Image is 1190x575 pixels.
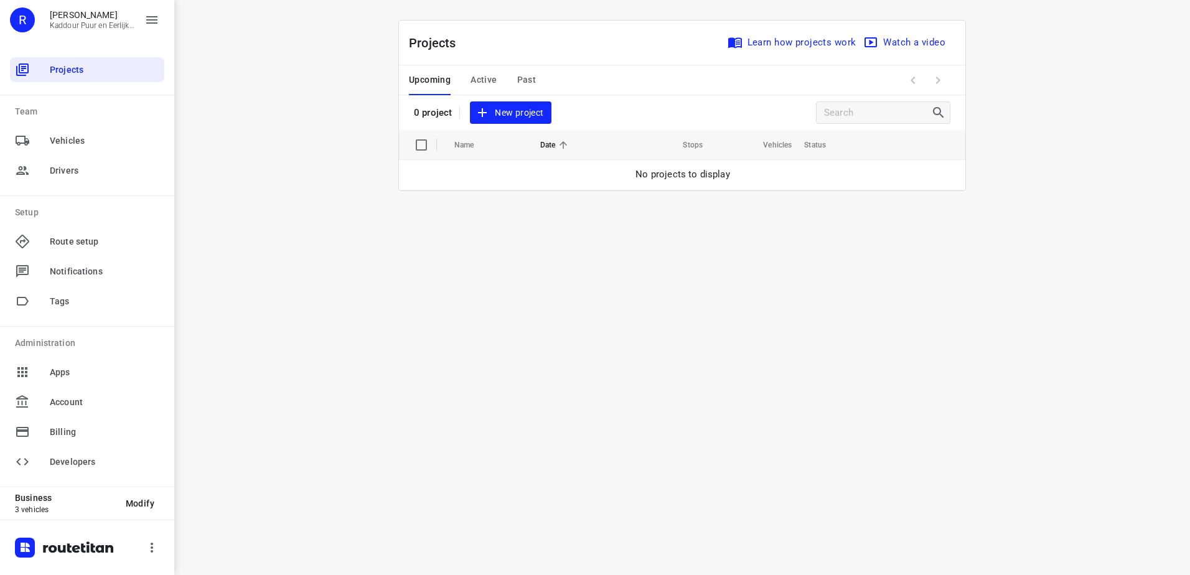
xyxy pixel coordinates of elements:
div: Notifications [10,259,164,284]
p: 0 project [414,107,452,118]
span: Status [804,138,842,152]
button: New project [470,101,551,124]
div: R [10,7,35,32]
div: Billing [10,419,164,444]
span: Date [540,138,572,152]
span: Developers [50,456,159,469]
input: Search projects [824,103,931,123]
div: Search [931,105,950,120]
p: Projects [409,34,466,52]
span: Upcoming [409,72,451,88]
span: Route setup [50,235,159,248]
span: Projects [50,63,159,77]
span: Drivers [50,164,159,177]
div: Account [10,390,164,414]
span: Vehicles [747,138,792,152]
p: 3 vehicles [15,505,116,514]
span: Account [50,396,159,409]
span: Active [471,72,497,88]
span: Modify [126,498,154,508]
span: New project [477,105,543,121]
div: Tags [10,289,164,314]
span: Vehicles [50,134,159,147]
p: Kaddour Puur en Eerlijk Vlees B.V. [50,21,134,30]
div: Projects [10,57,164,82]
span: Name [454,138,490,152]
p: Business [15,493,116,503]
span: Previous Page [901,68,925,93]
span: Past [517,72,536,88]
p: Team [15,105,164,118]
div: Drivers [10,158,164,183]
p: Setup [15,206,164,219]
span: Billing [50,426,159,439]
span: Notifications [50,265,159,278]
span: Next Page [925,68,950,93]
span: Stops [667,138,703,152]
p: Rachid Kaddour [50,10,134,20]
div: Developers [10,449,164,474]
p: Administration [15,337,164,350]
button: Modify [116,492,164,515]
div: Route setup [10,229,164,254]
span: Tags [50,295,159,308]
div: Vehicles [10,128,164,153]
span: Apps [50,366,159,379]
div: Apps [10,360,164,385]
